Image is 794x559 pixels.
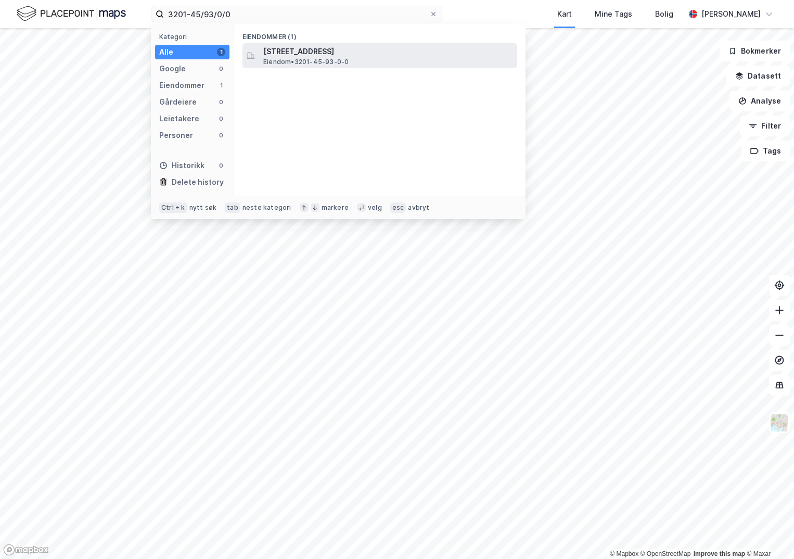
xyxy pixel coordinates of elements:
img: logo.f888ab2527a4732fd821a326f86c7f29.svg [17,5,126,23]
div: 1 [217,81,225,90]
a: Mapbox [610,550,638,557]
div: 0 [217,65,225,73]
div: Bolig [655,8,673,20]
div: Alle [159,46,173,58]
div: Eiendommer (1) [234,24,526,43]
div: [PERSON_NAME] [701,8,761,20]
div: avbryt [408,204,429,212]
a: Improve this map [694,550,745,557]
button: Bokmerker [720,41,790,61]
button: Filter [740,116,790,136]
div: 1 [217,48,225,56]
div: Ctrl + k [159,202,187,213]
div: tab [225,202,240,213]
div: Kategori [159,33,229,41]
span: Eiendom • 3201-45-93-0-0 [263,58,349,66]
button: Analyse [729,91,790,111]
a: OpenStreetMap [641,550,691,557]
div: nytt søk [189,204,217,212]
button: Tags [741,141,790,161]
div: 0 [217,115,225,123]
div: 0 [217,161,225,170]
div: Personer [159,129,193,142]
div: velg [368,204,382,212]
div: Eiendommer [159,79,204,92]
span: [STREET_ADDRESS] [263,45,513,58]
div: 0 [217,131,225,139]
img: Z [770,413,789,433]
div: Gårdeiere [159,96,197,108]
div: esc [390,202,406,213]
a: Mapbox homepage [3,544,49,556]
div: markere [322,204,349,212]
div: Historikk [159,159,204,172]
div: Leietakere [159,112,199,125]
iframe: Chat Widget [742,509,794,559]
div: Delete history [172,176,224,188]
div: 0 [217,98,225,106]
button: Datasett [726,66,790,86]
div: neste kategori [242,204,291,212]
div: Google [159,62,186,75]
input: Søk på adresse, matrikkel, gårdeiere, leietakere eller personer [164,6,429,22]
div: Mine Tags [595,8,632,20]
div: Kart [557,8,572,20]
